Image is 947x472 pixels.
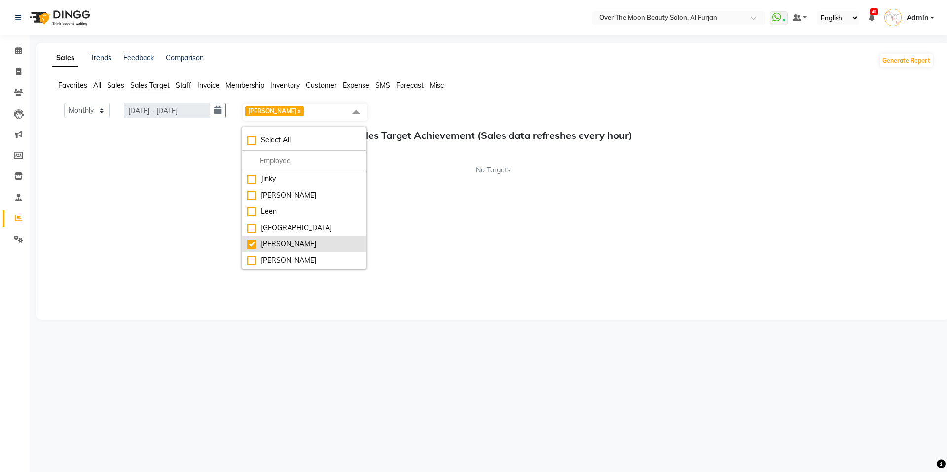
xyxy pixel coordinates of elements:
[247,255,361,266] div: [PERSON_NAME]
[93,81,101,90] span: All
[25,4,93,32] img: logo
[884,9,902,26] img: Admin
[247,156,361,166] input: multiselect-search
[270,81,300,90] span: Inventory
[880,54,933,67] button: Generate Report
[247,239,361,249] div: [PERSON_NAME]
[296,107,301,115] a: x
[375,81,390,90] span: SMS
[107,81,124,90] span: Sales
[60,130,926,141] h5: Sales Target Achievement (Sales data refreshes every hour)
[430,81,444,90] span: Misc
[476,165,510,175] span: No Targets
[247,135,361,145] div: Select All
[248,107,296,115] span: [PERSON_NAME]
[247,206,361,217] div: Leen
[124,103,210,118] input: DD/MM/YYYY-DD/MM/YYYY
[197,81,219,90] span: Invoice
[907,13,928,23] span: Admin
[225,81,264,90] span: Membership
[247,174,361,184] div: Jinky
[396,81,424,90] span: Forecast
[306,81,337,90] span: Customer
[247,190,361,201] div: [PERSON_NAME]
[123,53,154,62] a: Feedback
[166,53,204,62] a: Comparison
[869,13,874,22] a: 40
[176,81,191,90] span: Staff
[58,81,87,90] span: Favorites
[870,8,878,15] span: 40
[247,223,361,233] div: [GEOGRAPHIC_DATA]
[343,81,369,90] span: Expense
[90,53,111,62] a: Trends
[52,49,78,67] a: Sales
[130,81,170,90] span: Sales Target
